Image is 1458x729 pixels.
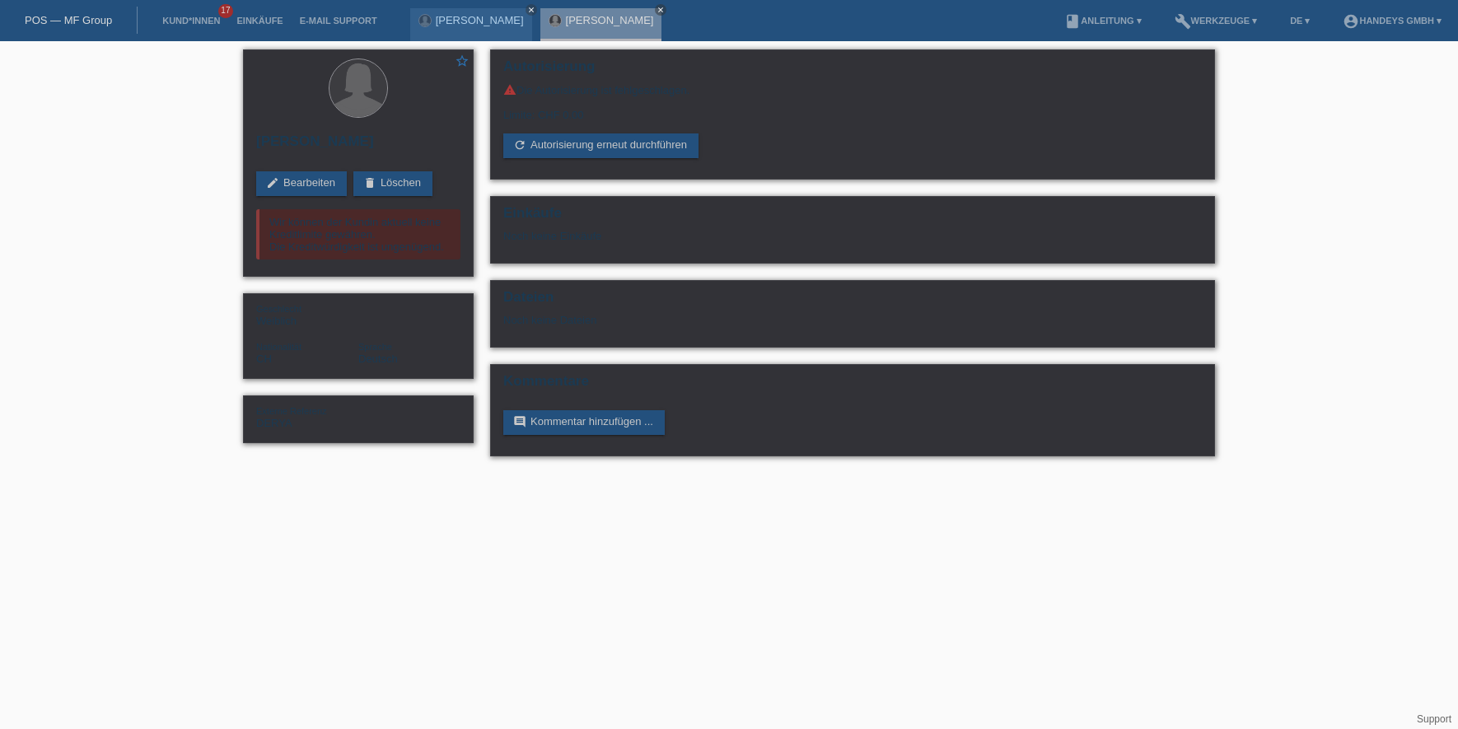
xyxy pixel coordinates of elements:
[566,14,654,26] a: [PERSON_NAME]
[256,406,327,416] span: Externe Referenz
[256,171,347,196] a: editBearbeiten
[455,54,470,68] i: star_border
[503,410,665,435] a: commentKommentar hinzufügen ...
[503,373,1202,398] h2: Kommentare
[503,314,1007,326] div: Noch keine Dateien
[353,171,432,196] a: deleteLöschen
[358,342,392,352] span: Sprache
[1282,16,1318,26] a: DE ▾
[1056,16,1149,26] a: bookAnleitung ▾
[455,54,470,71] a: star_border
[1064,13,1081,30] i: book
[503,133,699,158] a: refreshAutorisierung erneut durchführen
[1417,713,1451,725] a: Support
[513,415,526,428] i: comment
[503,289,1202,314] h2: Dateien
[256,209,460,259] div: Wir können der Kundin aktuell keine Kreditlimite gewähren. Die Kreditwürdigkeit ist ungenügend.
[256,304,301,314] span: Geschlecht
[1334,16,1450,26] a: account_circleHandeys GmbH ▾
[503,58,1202,83] h2: Autorisierung
[266,176,279,189] i: edit
[218,4,233,18] span: 17
[503,230,1202,255] div: Noch keine Einkäufe
[363,176,376,189] i: delete
[503,205,1202,230] h2: Einkäufe
[25,14,112,26] a: POS — MF Group
[503,96,1202,121] div: Limite: CHF 0.00
[228,16,291,26] a: Einkäufe
[657,6,665,14] i: close
[526,4,537,16] a: close
[655,4,666,16] a: close
[256,404,358,429] div: DERYA
[527,6,535,14] i: close
[256,353,272,365] span: Schweiz
[256,302,358,327] div: Weiblich
[256,133,460,158] h2: [PERSON_NAME]
[513,138,526,152] i: refresh
[503,83,1202,96] div: Die Autorisierung ist fehlgeschlagen.
[436,14,524,26] a: [PERSON_NAME]
[1175,13,1191,30] i: build
[503,83,516,96] i: warning
[1166,16,1266,26] a: buildWerkzeuge ▾
[358,353,398,365] span: Deutsch
[256,342,301,352] span: Nationalität
[292,16,386,26] a: E-Mail Support
[154,16,228,26] a: Kund*innen
[1343,13,1359,30] i: account_circle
